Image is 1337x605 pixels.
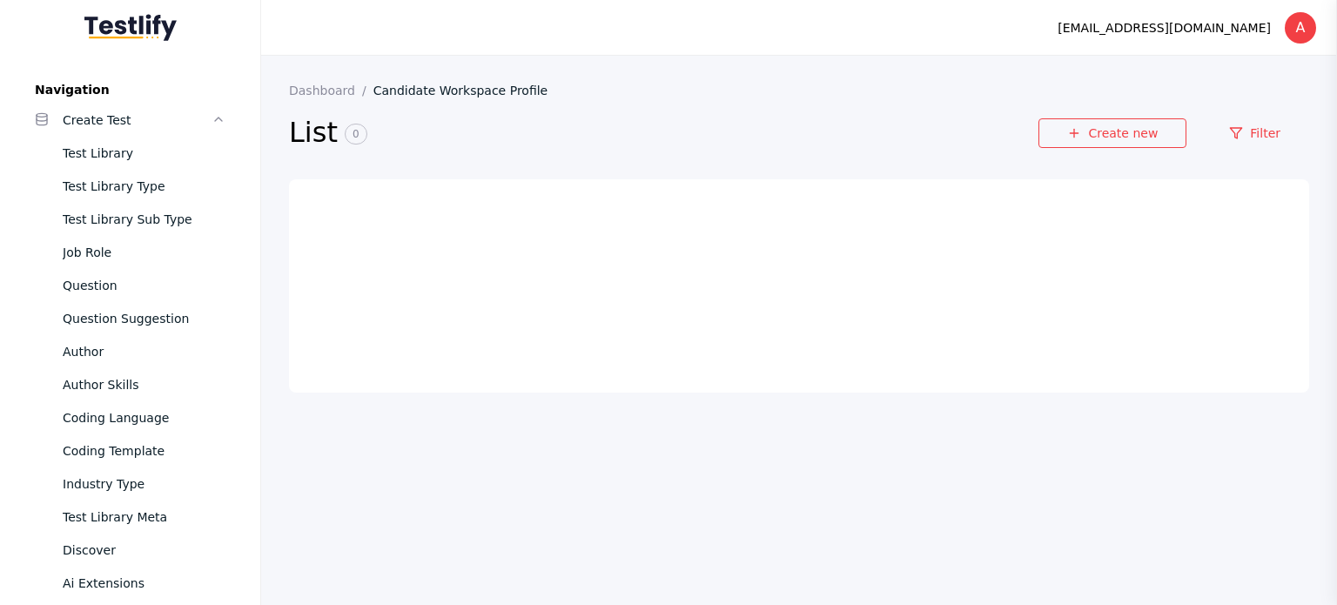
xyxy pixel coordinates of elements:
[21,83,239,97] label: Navigation
[289,84,373,97] a: Dashboard
[63,209,225,230] div: Test Library Sub Type
[63,110,212,131] div: Create Test
[84,14,177,41] img: Testlify - Backoffice
[21,203,239,236] a: Test Library Sub Type
[63,474,225,494] div: Industry Type
[345,124,367,145] span: 0
[63,143,225,164] div: Test Library
[21,434,239,467] a: Coding Template
[21,236,239,269] a: Job Role
[63,308,225,329] div: Question Suggestion
[21,269,239,302] a: Question
[21,302,239,335] a: Question Suggestion
[63,573,225,594] div: Ai Extensions
[63,176,225,197] div: Test Library Type
[21,501,239,534] a: Test Library Meta
[63,341,225,362] div: Author
[63,540,225,561] div: Discover
[63,507,225,528] div: Test Library Meta
[21,368,239,401] a: Author Skills
[21,335,239,368] a: Author
[63,440,225,461] div: Coding Template
[373,84,562,97] a: Candidate Workspace Profile
[21,401,239,434] a: Coding Language
[21,170,239,203] a: Test Library Type
[63,242,225,263] div: Job Role
[1285,12,1316,44] div: A
[21,567,239,600] a: Ai Extensions
[63,374,225,395] div: Author Skills
[21,534,239,567] a: Discover
[1058,17,1271,38] div: [EMAIL_ADDRESS][DOMAIN_NAME]
[63,407,225,428] div: Coding Language
[289,115,1038,151] h2: List
[63,275,225,296] div: Question
[21,137,239,170] a: Test Library
[1038,118,1186,148] a: Create new
[1200,118,1309,148] a: Filter
[21,467,239,501] a: Industry Type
